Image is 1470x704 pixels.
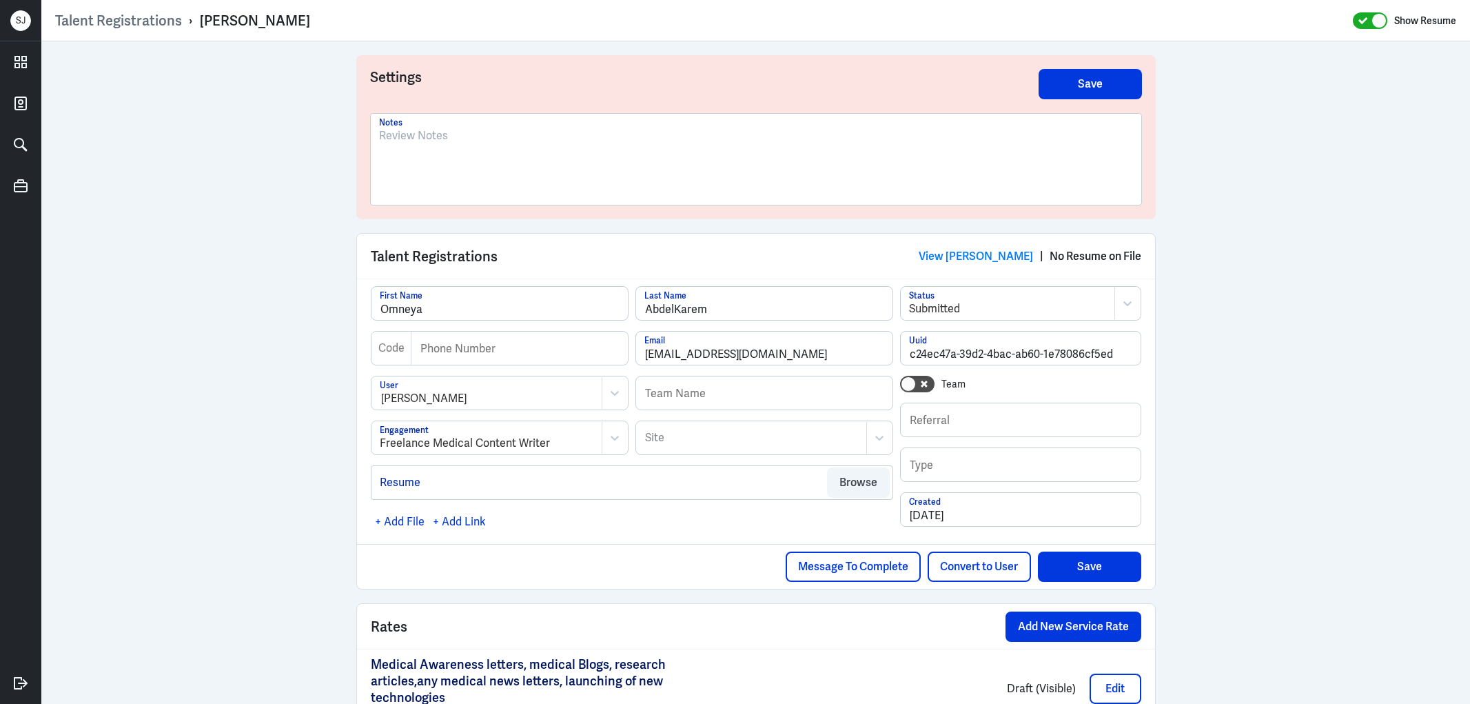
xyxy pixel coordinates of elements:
[901,448,1141,481] input: Type
[55,12,182,30] a: Talent Registrations
[636,332,892,365] input: Email
[371,510,429,534] div: + Add File
[827,467,890,498] button: Browse
[941,377,966,392] label: Team
[411,332,628,365] input: Phone Number
[370,69,1039,99] h3: Settings
[1394,12,1456,30] label: Show Resume
[901,403,1141,436] input: Referral
[1039,69,1142,99] button: Save
[901,493,1141,526] input: Created
[786,552,921,582] button: Message To Complete
[10,10,31,31] div: S J
[1005,612,1141,642] button: Add New Service Rate
[371,287,628,320] input: First Name
[919,249,1033,263] a: View [PERSON_NAME]
[1090,674,1141,704] button: Edit
[919,248,1141,265] div: |
[182,12,200,30] p: ›
[636,376,892,410] input: Team Name
[200,12,310,30] div: [PERSON_NAME]
[1038,552,1141,582] button: Save
[723,681,1076,697] p: Draft (Visible)
[429,510,489,534] div: + Add Link
[928,552,1031,582] button: Convert to User
[1050,249,1141,263] span: No Resume on File
[357,234,1155,279] div: Talent Registrations
[371,616,407,637] span: Rates
[636,287,892,320] input: Last Name
[901,332,1141,365] input: Uuid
